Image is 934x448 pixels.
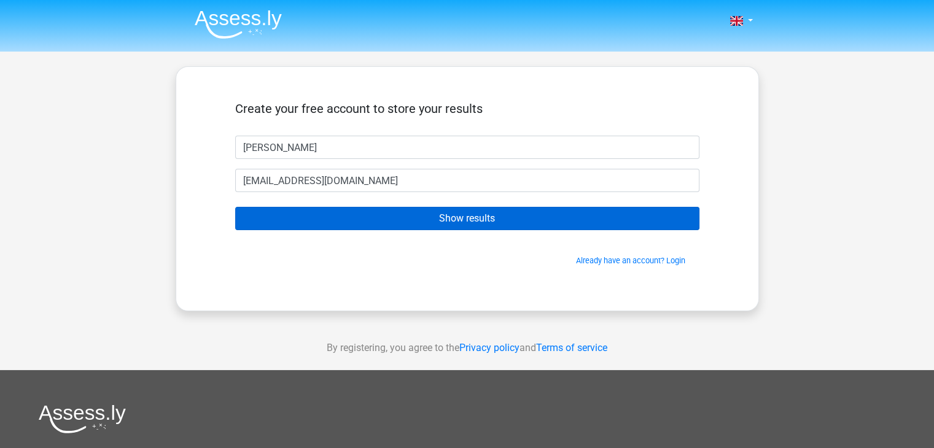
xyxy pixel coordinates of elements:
[459,342,520,353] a: Privacy policy
[39,404,126,433] img: Assessly logo
[235,136,699,159] input: First name
[235,101,699,116] h5: Create your free account to store your results
[235,207,699,230] input: Show results
[235,169,699,192] input: Email
[576,256,685,265] a: Already have an account? Login
[195,10,282,39] img: Assessly
[536,342,607,353] a: Terms of service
